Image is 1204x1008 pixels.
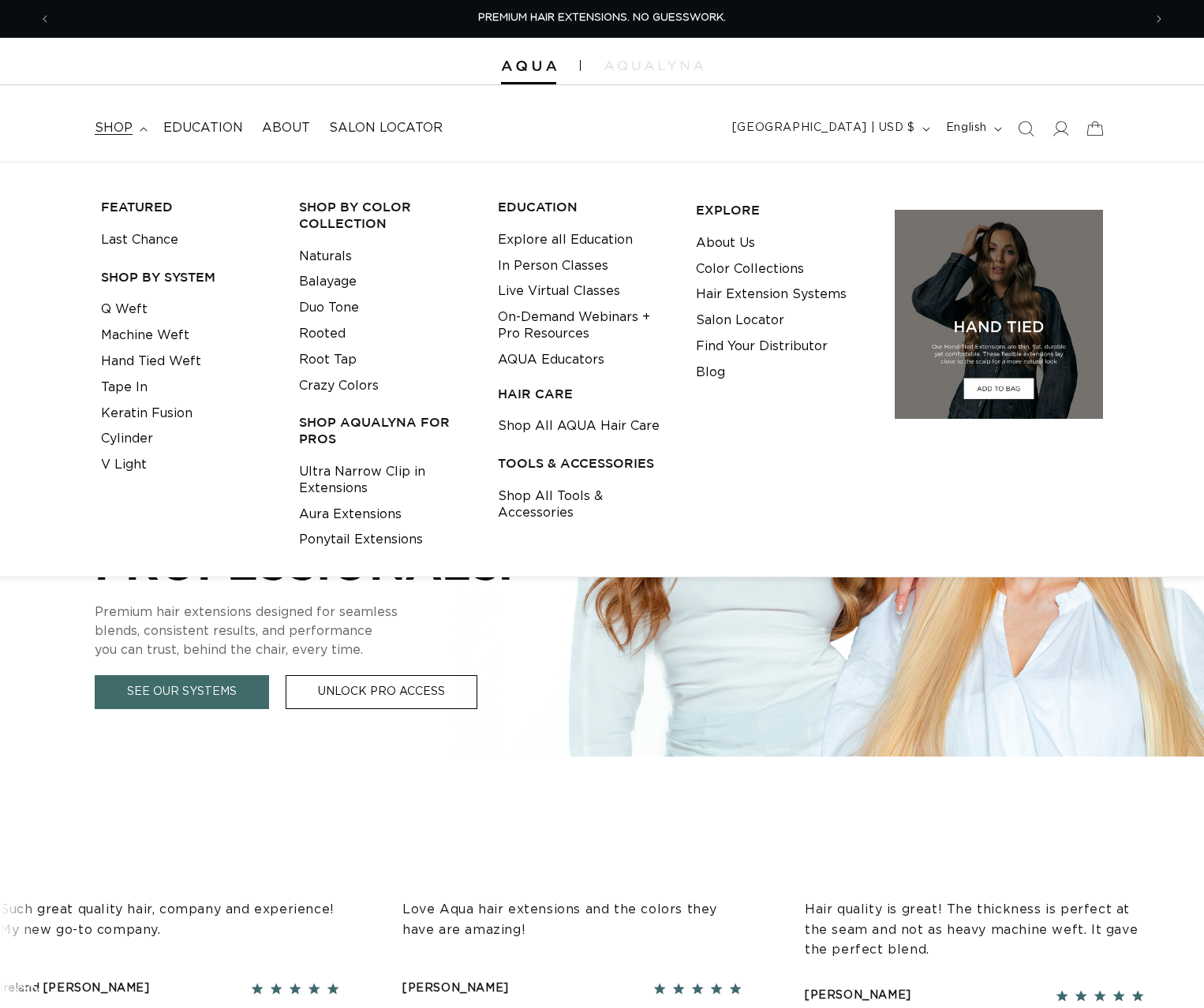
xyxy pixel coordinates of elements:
[101,269,275,286] h3: SHOP BY SYSTEM
[937,114,1008,144] button: English
[1008,111,1043,146] summary: Search
[498,227,633,253] a: Explore all Education
[299,295,359,321] a: Duo Tone
[299,244,352,270] a: Naturals
[101,401,193,427] a: Keratin Fusion
[498,199,671,215] h3: EDUCATION
[791,900,1130,961] p: Hair quality is great! The thickness is perfect at the seam and not as heavy machine weft. It gav...
[696,360,725,386] a: Blog
[696,230,755,256] a: About Us
[696,308,784,334] a: Salon Locator
[299,269,357,295] a: Balayage
[696,202,869,218] h3: EXPLORE
[101,199,275,215] h3: FEATURED
[101,375,148,401] a: Tape In
[723,114,937,144] button: [GEOGRAPHIC_DATA] | USD $
[154,110,252,146] a: Education
[498,253,608,279] a: In Person Classes
[498,386,671,402] h3: HAIR CARE
[299,502,402,528] a: Aura Extensions
[299,199,473,232] h3: Shop by Color Collection
[791,986,897,1006] div: [PERSON_NAME]
[101,349,201,375] a: Hand Tied Weft
[95,675,269,709] a: See Our Systems
[28,4,62,34] button: Previous announcement
[85,110,154,146] summary: shop
[252,110,320,146] a: About
[498,455,671,472] h3: TOOLS & ACCESSORIES
[320,110,452,146] a: Salon Locator
[501,61,556,72] img: Aqua Hair Extensions
[163,120,243,136] span: Education
[696,282,847,308] a: Hair Extension Systems
[946,120,987,136] span: English
[299,321,346,347] a: Rooted
[478,13,726,23] span: PREMIUM HAIR EXTENSIONS. NO GUESSWORK.
[101,426,153,452] a: Cylinder
[101,323,189,349] a: Machine Weft
[604,61,703,70] img: aqualyna.com
[498,278,620,304] a: Live Virtual Classes
[299,459,473,502] a: Ultra Narrow Clip in Extensions
[388,900,727,940] p: Love Aqua hair extensions and the colors they have are amazing!
[329,120,443,136] span: Salon Locator
[95,603,568,659] p: Premium hair extensions designed for seamless blends, consistent results, and performance you can...
[498,483,671,526] a: Shop All Tools & Accessories
[95,120,133,136] span: shop
[299,414,473,447] h3: Shop AquaLyna for Pros
[286,675,477,709] a: Unlock Pro Access
[101,452,147,478] a: V Light
[101,227,178,253] a: Last Chance
[1142,4,1176,34] button: Next announcement
[696,334,828,360] a: Find Your Distributor
[696,256,804,282] a: Color Collections
[299,347,357,373] a: Root Tap
[262,120,310,136] span: About
[498,304,671,347] a: On-Demand Webinars + Pro Resources
[498,347,604,373] a: AQUA Educators
[101,297,148,323] a: Q Weft
[388,979,495,999] div: [PERSON_NAME]
[498,413,660,439] a: Shop All AQUA Hair Care
[732,120,915,136] span: [GEOGRAPHIC_DATA] | USD $
[299,527,423,553] a: Ponytail Extensions
[299,373,379,399] a: Crazy Colors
